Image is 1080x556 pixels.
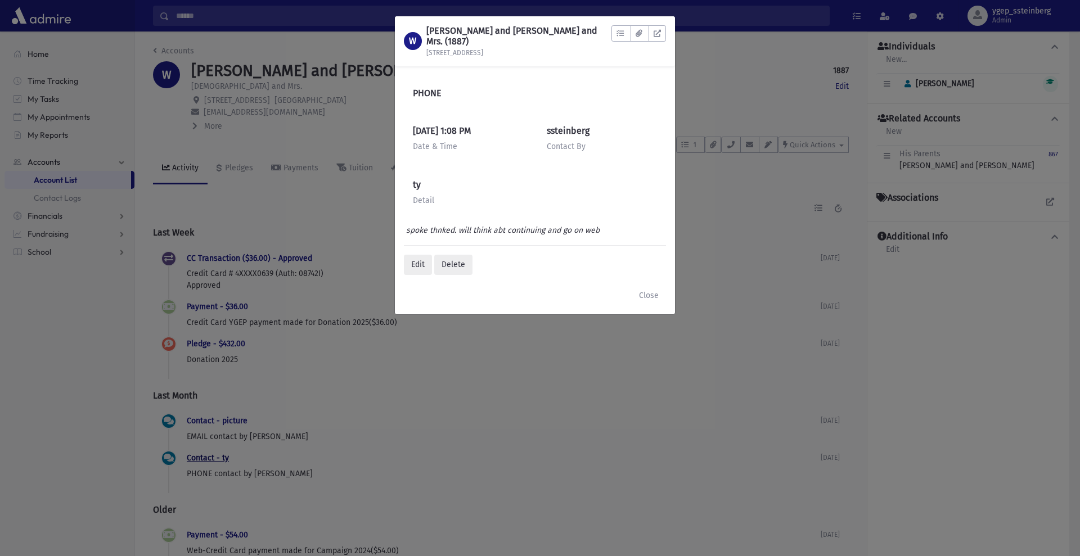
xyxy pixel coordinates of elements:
h6: ty [413,179,657,190]
div: Edit [404,255,432,275]
h6: [STREET_ADDRESS] [426,49,611,57]
div: Date & Time [413,141,523,152]
h6: ssteinberg [547,125,657,136]
h1: [PERSON_NAME] and [PERSON_NAME] and Mrs. (1887) [426,25,611,47]
div: W [404,32,422,50]
h6: [DATE] 1:08 PM [413,125,523,136]
button: Close [632,285,666,305]
div: Contact By [547,141,657,152]
i: spoke thnked. will think abt continuing and go on web [406,225,600,235]
h6: PHONE [413,88,657,98]
a: W [PERSON_NAME] and [PERSON_NAME] and Mrs. (1887) [STREET_ADDRESS] [404,25,611,57]
div: Detail [413,195,657,206]
div: Delete [434,255,472,275]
